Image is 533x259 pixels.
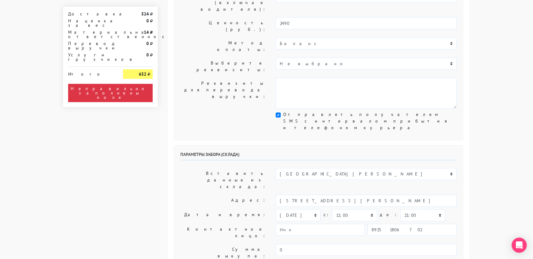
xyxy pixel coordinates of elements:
[146,18,149,24] strong: 0
[68,69,114,76] div: Итого
[367,224,457,236] input: Телефон
[68,84,153,102] div: Неправильно заполнены поля
[146,41,149,46] strong: 0
[176,58,271,75] label: Выберите реквизиты:
[176,224,271,241] label: Контактное лицо:
[63,30,118,39] div: Материальная ответственность
[63,53,118,61] div: Услуги грузчиков
[144,29,149,35] strong: 14
[512,238,527,253] div: Open Intercom Messenger
[176,209,271,221] label: Дата и время:
[283,111,457,131] label: Отправлять получателям SMS с интервалом прибытия и телефоном курьера
[176,17,271,35] label: Ценность (руб.):
[146,52,149,58] strong: 0
[141,11,149,17] strong: 524
[176,195,271,207] label: Адрес:
[139,71,146,77] strong: 652
[63,12,118,16] div: Доставка
[380,209,398,220] label: до:
[323,209,329,220] label: c:
[276,224,365,236] input: Имя
[63,19,118,27] div: Наценка за вес
[176,168,271,192] label: Вставить данные из склада:
[176,78,271,109] label: Реквизиты для перевода выручки:
[176,37,271,55] label: Метод оплаты:
[63,41,118,50] div: Перевод выручки
[180,152,457,160] h6: Параметры забора (склада)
